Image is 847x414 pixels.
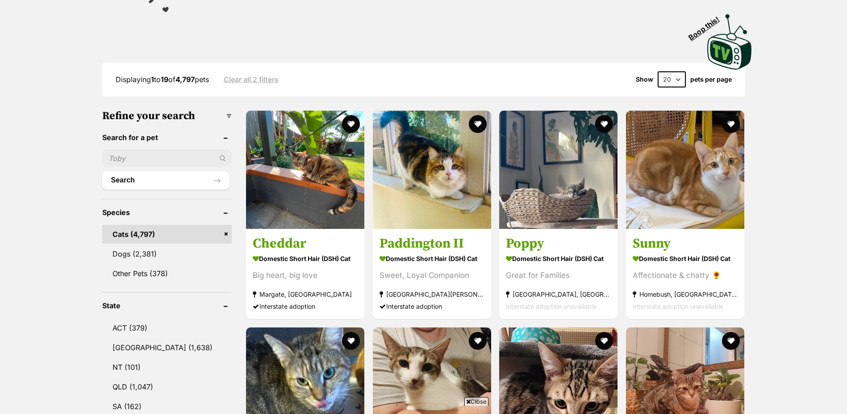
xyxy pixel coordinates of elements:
button: favourite [468,115,486,133]
div: Interstate adoption [253,300,358,312]
h3: Cheddar [253,235,358,252]
div: Great for Families [506,269,611,282]
h3: Sunny [633,235,738,252]
a: Poppy Domestic Short Hair (DSH) Cat Great for Families [GEOGRAPHIC_DATA], [GEOGRAPHIC_DATA] Inter... [499,228,618,319]
button: Search [102,171,230,189]
span: Interstate adoption unavailable [633,302,723,310]
a: Cats (4,797) [102,225,232,244]
strong: Domestic Short Hair (DSH) Cat [253,252,358,265]
div: Sweet, Loyal Companion [380,269,484,282]
strong: Domestic Short Hair (DSH) Cat [380,252,484,265]
strong: Domestic Short Hair (DSH) Cat [506,252,611,265]
h3: Refine your search [102,110,232,122]
a: Boop this! [707,6,752,71]
a: ACT (379) [102,319,232,337]
h3: Poppy [506,235,611,252]
a: [GEOGRAPHIC_DATA] (1,638) [102,338,232,357]
img: Sunny - Domestic Short Hair (DSH) Cat [626,111,744,229]
strong: 4,797 [175,75,195,84]
label: pets per page [690,76,732,83]
div: Big heart, big love [253,269,358,282]
a: NT (101) [102,358,232,377]
span: Interstate adoption unavailable [506,302,597,310]
button: favourite [595,332,613,350]
header: State [102,302,232,310]
button: favourite [722,332,740,350]
button: favourite [722,115,740,133]
span: Displaying to of pets [116,75,209,84]
a: QLD (1,047) [102,377,232,396]
strong: Margate, [GEOGRAPHIC_DATA] [253,288,358,300]
div: Affectionate & chatty 🌻 [633,269,738,282]
input: Toby [102,150,232,167]
img: Paddington II - Domestic Short Hair (DSH) Cat [373,111,491,229]
img: PetRescue TV logo [707,14,752,70]
a: Cheddar Domestic Short Hair (DSH) Cat Big heart, big love Margate, [GEOGRAPHIC_DATA] Interstate a... [246,228,364,319]
button: favourite [595,115,613,133]
strong: Homebush, [GEOGRAPHIC_DATA] [633,288,738,300]
strong: [GEOGRAPHIC_DATA], [GEOGRAPHIC_DATA] [506,288,611,300]
a: Other Pets (378) [102,264,232,283]
img: Poppy - Domestic Short Hair (DSH) Cat [499,111,618,229]
a: Clear all 2 filters [224,75,279,83]
a: Sunny Domestic Short Hair (DSH) Cat Affectionate & chatty 🌻 Homebush, [GEOGRAPHIC_DATA] Interstat... [626,228,744,319]
button: favourite [468,332,486,350]
div: Interstate adoption [380,300,484,312]
h3: Paddington II [380,235,484,252]
button: favourite [342,332,360,350]
strong: 1 [151,75,154,84]
header: Species [102,208,232,216]
strong: Domestic Short Hair (DSH) Cat [633,252,738,265]
span: Boop this! [687,9,728,41]
span: Close [464,397,488,406]
a: Dogs (2,381) [102,244,232,263]
strong: 19 [161,75,168,84]
strong: [GEOGRAPHIC_DATA][PERSON_NAME][GEOGRAPHIC_DATA] [380,288,484,300]
img: Cheddar - Domestic Short Hair (DSH) Cat [246,111,364,229]
header: Search for a pet [102,133,232,141]
span: Show [636,76,653,83]
a: Paddington II Domestic Short Hair (DSH) Cat Sweet, Loyal Companion [GEOGRAPHIC_DATA][PERSON_NAME]... [373,228,491,319]
button: favourite [342,115,360,133]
